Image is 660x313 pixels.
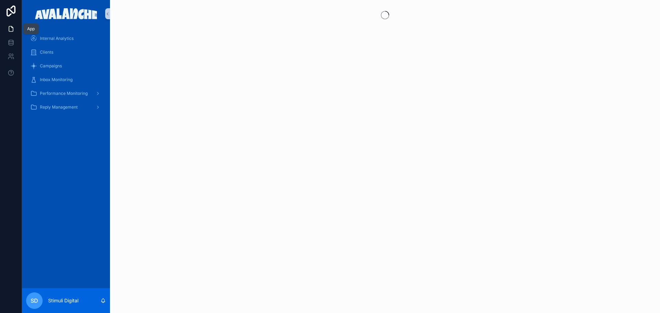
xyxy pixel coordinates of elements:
[40,91,88,96] span: Performance Monitoring
[40,104,78,110] span: Reply Management
[26,32,106,45] a: Internal Analytics
[26,60,106,72] a: Campaigns
[48,297,78,304] p: Stimuli Digital
[35,8,97,19] img: App logo
[40,77,73,82] span: Inbox Monitoring
[27,26,35,32] div: App
[40,49,53,55] span: Clients
[31,297,38,305] span: SD
[26,101,106,113] a: Reply Management
[40,63,62,69] span: Campaigns
[40,36,74,41] span: Internal Analytics
[26,74,106,86] a: Inbox Monitoring
[26,46,106,58] a: Clients
[26,87,106,100] a: Performance Monitoring
[22,27,110,122] div: scrollable content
